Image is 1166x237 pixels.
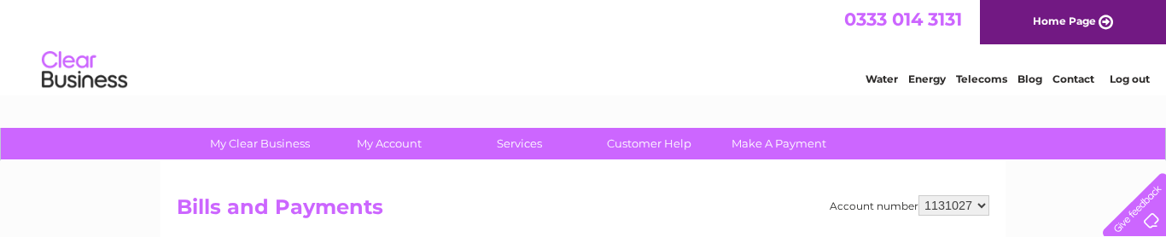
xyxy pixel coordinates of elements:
[181,9,988,83] div: Clear Business is a trading name of Verastar Limited (registered in [GEOGRAPHIC_DATA] No. 3667643...
[177,195,989,228] h2: Bills and Payments
[708,128,849,159] a: Make A Payment
[908,72,946,85] a: Energy
[189,128,330,159] a: My Clear Business
[956,72,1007,85] a: Telecoms
[319,128,460,159] a: My Account
[866,72,898,85] a: Water
[1017,72,1042,85] a: Blog
[844,9,962,30] a: 0333 014 3131
[1052,72,1094,85] a: Contact
[449,128,590,159] a: Services
[830,195,989,216] div: Account number
[1110,72,1150,85] a: Log out
[41,44,128,96] img: logo.png
[579,128,720,159] a: Customer Help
